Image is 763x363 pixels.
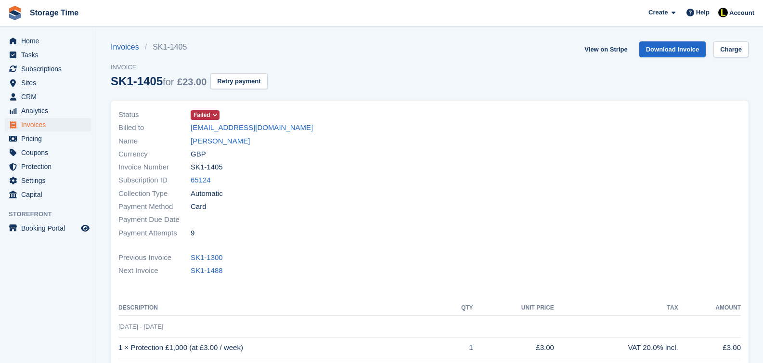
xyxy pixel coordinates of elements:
span: Currency [118,149,191,160]
a: Download Invoice [639,41,706,57]
span: Billed to [118,122,191,133]
th: Unit Price [473,300,554,316]
td: £3.00 [678,337,741,359]
a: Invoices [111,41,145,53]
div: SK1-1405 [111,75,207,88]
span: Storefront [9,209,96,219]
a: Failed [191,109,220,120]
a: menu [5,118,91,131]
a: menu [5,160,91,173]
a: [PERSON_NAME] [191,136,250,147]
span: Invoice Number [118,162,191,173]
a: View on Stripe [581,41,631,57]
span: Name [118,136,191,147]
a: Storage Time [26,5,82,21]
span: Subscription ID [118,175,191,186]
span: Previous Invoice [118,252,191,263]
a: menu [5,132,91,145]
span: Payment Attempts [118,228,191,239]
span: Collection Type [118,188,191,199]
th: Description [118,300,444,316]
span: Pricing [21,132,79,145]
a: Preview store [79,222,91,234]
a: SK1-1488 [191,265,223,276]
nav: breadcrumbs [111,41,268,53]
span: Create [648,8,668,17]
span: Payment Due Date [118,214,191,225]
a: menu [5,104,91,117]
span: Invoice [111,63,268,72]
td: 1 × Protection £1,000 (at £3.00 / week) [118,337,444,359]
th: Tax [554,300,678,316]
span: CRM [21,90,79,104]
div: VAT 20.0% incl. [554,342,678,353]
a: SK1-1300 [191,252,223,263]
span: Account [729,8,754,18]
span: Booking Portal [21,221,79,235]
a: menu [5,188,91,201]
span: Payment Method [118,201,191,212]
span: Settings [21,174,79,187]
span: Protection [21,160,79,173]
img: stora-icon-8386f47178a22dfd0bd8f6a31ec36ba5ce8667c1dd55bd0f319d3a0aa187defe.svg [8,6,22,20]
span: Invoices [21,118,79,131]
span: SK1-1405 [191,162,223,173]
span: [DATE] - [DATE] [118,323,163,330]
a: 65124 [191,175,211,186]
a: menu [5,90,91,104]
th: QTY [444,300,473,316]
span: Sites [21,76,79,90]
a: menu [5,76,91,90]
span: for [163,77,174,87]
span: £23.00 [177,77,207,87]
span: Tasks [21,48,79,62]
span: Home [21,34,79,48]
span: Analytics [21,104,79,117]
span: Failed [194,111,210,119]
span: Next Invoice [118,265,191,276]
a: [EMAIL_ADDRESS][DOMAIN_NAME] [191,122,313,133]
span: Automatic [191,188,223,199]
a: menu [5,174,91,187]
span: GBP [191,149,206,160]
span: Coupons [21,146,79,159]
span: Help [696,8,710,17]
a: menu [5,62,91,76]
button: Retry payment [210,73,267,89]
a: menu [5,221,91,235]
td: 1 [444,337,473,359]
th: Amount [678,300,741,316]
span: Subscriptions [21,62,79,76]
a: Charge [713,41,749,57]
img: Laaibah Sarwar [718,8,728,17]
span: Card [191,201,207,212]
a: menu [5,146,91,159]
a: menu [5,48,91,62]
span: Status [118,109,191,120]
a: menu [5,34,91,48]
td: £3.00 [473,337,554,359]
span: Capital [21,188,79,201]
span: 9 [191,228,194,239]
